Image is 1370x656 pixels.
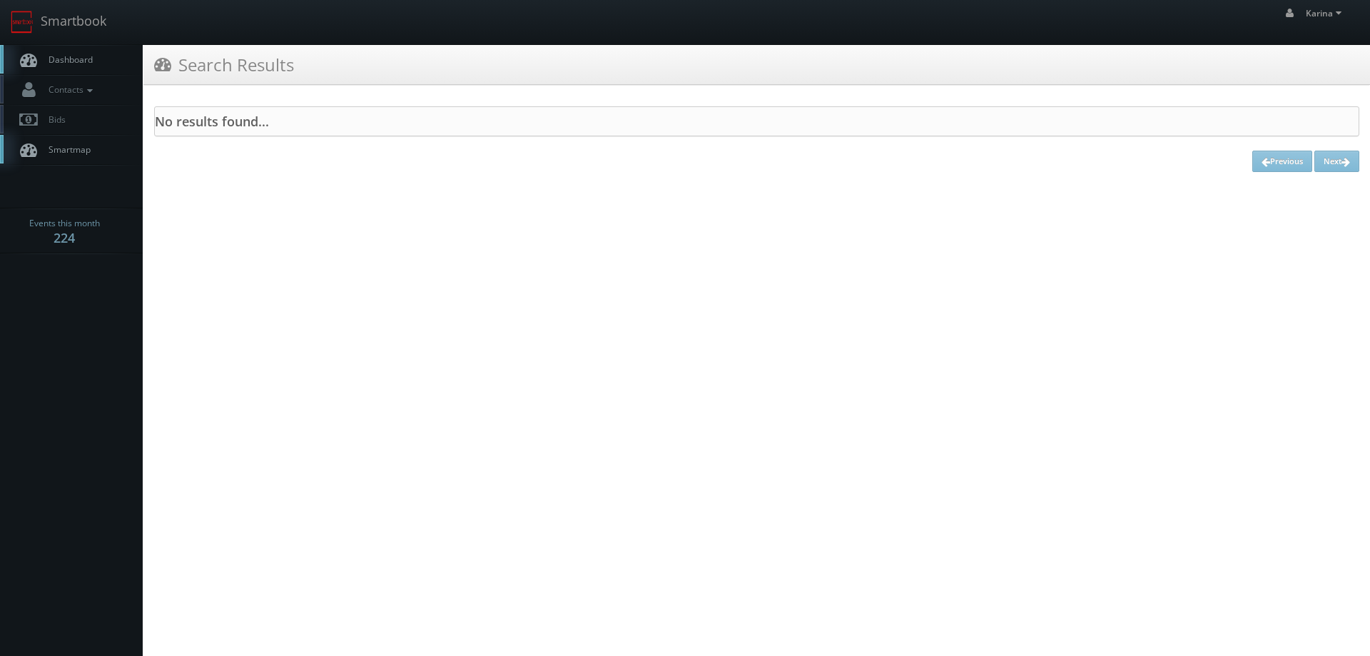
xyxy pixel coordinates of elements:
span: Events this month [29,216,100,231]
span: Karina [1306,7,1346,19]
h4: No results found... [155,114,1359,128]
span: Bids [41,113,66,126]
span: Contacts [41,84,96,96]
span: Dashboard [41,54,93,66]
span: Smartmap [41,143,91,156]
h3: Search Results [154,52,294,77]
strong: 224 [54,229,75,246]
img: smartbook-logo.png [11,11,34,34]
